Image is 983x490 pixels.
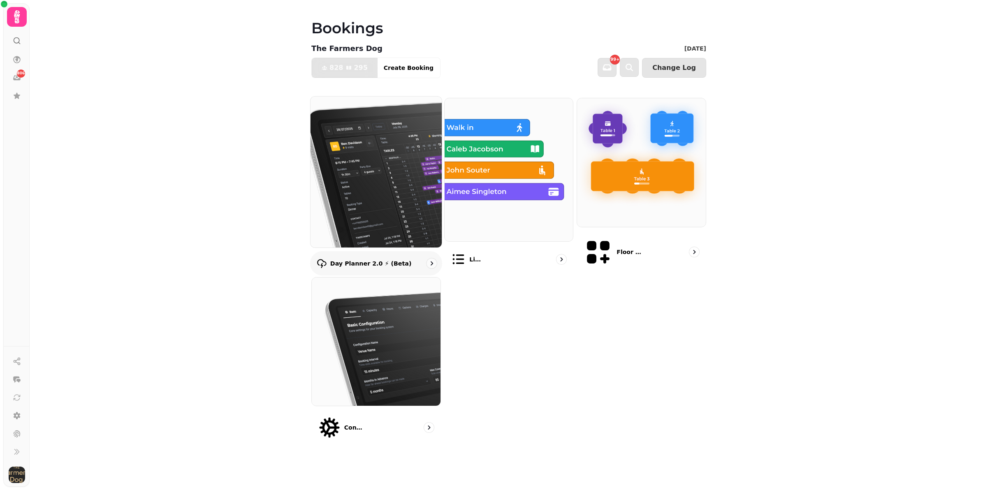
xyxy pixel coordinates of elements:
a: Floor Plans (beta)Floor Plans (beta) [577,98,706,274]
p: Floor Plans (beta) [617,248,645,256]
a: Day Planner 2.0 ⚡ (Beta)Day Planner 2.0 ⚡ (Beta) [310,96,442,275]
button: User avatar [7,467,27,483]
button: 828295 [312,58,378,78]
span: Change Log [652,65,696,71]
span: 828 [329,65,343,71]
span: 99+ [610,58,619,62]
p: List view [469,255,483,263]
button: Change Log [642,58,706,78]
img: List view [445,98,573,241]
span: Create Booking [384,65,434,71]
span: 295 [354,65,367,71]
svg: go to [557,255,566,263]
img: User avatar [9,467,25,483]
button: Create Booking [377,58,440,78]
a: List viewList view [444,98,574,274]
a: 806 [9,69,25,86]
svg: go to [425,423,433,432]
svg: go to [690,248,698,256]
img: Floor Plans (beta) [577,98,706,227]
img: Configuration [312,277,440,406]
svg: go to [427,259,436,267]
p: [DATE] [684,44,706,53]
img: Day Planner 2.0 ⚡ (Beta) [304,89,448,255]
span: 806 [17,71,25,76]
p: Configuration [344,423,366,432]
a: ConfigurationConfiguration [311,277,441,446]
p: The Farmers Dog [311,43,383,54]
p: Day Planner 2.0 ⚡ (Beta) [330,259,412,267]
